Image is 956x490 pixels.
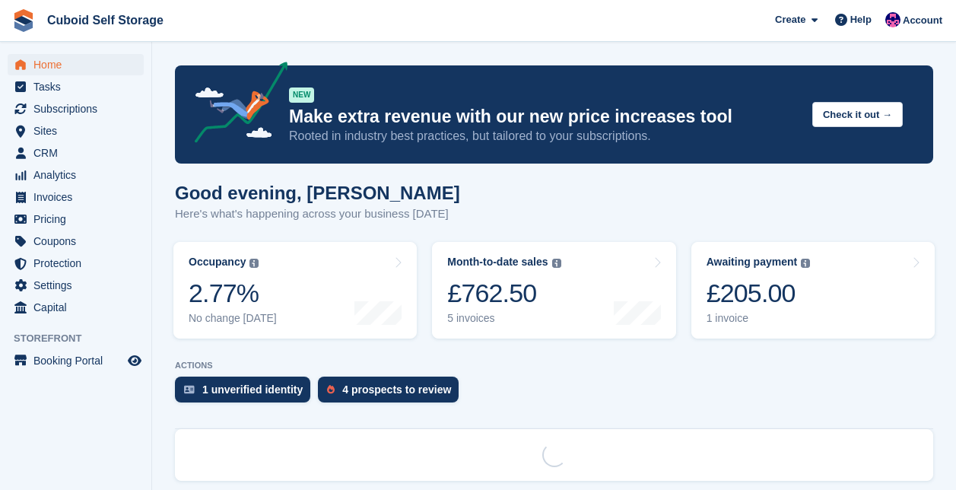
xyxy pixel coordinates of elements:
img: icon-info-grey-7440780725fd019a000dd9b08b2336e03edf1995a4989e88bcd33f0948082b44.svg [801,259,810,268]
img: verify_identity-adf6edd0f0f0b5bbfe63781bf79b02c33cf7c696d77639b501bdc392416b5a36.svg [184,385,195,394]
div: NEW [289,87,314,103]
div: £205.00 [707,278,811,309]
div: £762.50 [447,278,561,309]
span: Invoices [33,186,125,208]
div: 2.77% [189,278,277,309]
div: 5 invoices [447,312,561,325]
div: No change [DATE] [189,312,277,325]
div: Occupancy [189,256,246,269]
a: menu [8,186,144,208]
a: menu [8,208,144,230]
a: 1 unverified identity [175,377,318,410]
a: menu [8,76,144,97]
a: Preview store [125,352,144,370]
a: 4 prospects to review [318,377,466,410]
p: ACTIONS [175,361,933,371]
a: Occupancy 2.77% No change [DATE] [173,242,417,339]
p: Here's what's happening across your business [DATE] [175,205,460,223]
span: Pricing [33,208,125,230]
a: menu [8,164,144,186]
span: Analytics [33,164,125,186]
img: prospect-51fa495bee0391a8d652442698ab0144808aea92771e9ea1ae160a38d050c398.svg [327,385,335,394]
a: menu [8,231,144,252]
span: Help [850,12,872,27]
h1: Good evening, [PERSON_NAME] [175,183,460,203]
span: Storefront [14,331,151,346]
span: Account [903,13,942,28]
p: Rooted in industry best practices, but tailored to your subscriptions. [289,128,800,145]
span: Capital [33,297,125,318]
span: Tasks [33,76,125,97]
div: 4 prospects to review [342,383,451,396]
span: Sites [33,120,125,142]
span: Home [33,54,125,75]
img: stora-icon-8386f47178a22dfd0bd8f6a31ec36ba5ce8667c1dd55bd0f319d3a0aa187defe.svg [12,9,35,32]
p: Make extra revenue with our new price increases tool [289,106,800,128]
button: Check it out → [812,102,903,127]
div: 1 unverified identity [202,383,303,396]
span: Protection [33,253,125,274]
span: Booking Portal [33,350,125,371]
span: Settings [33,275,125,296]
img: Gurpreet Dev [885,12,900,27]
a: Month-to-date sales £762.50 5 invoices [432,242,675,339]
span: Coupons [33,231,125,252]
a: menu [8,120,144,142]
a: menu [8,98,144,119]
a: menu [8,297,144,318]
div: 1 invoice [707,312,811,325]
img: price-adjustments-announcement-icon-8257ccfd72463d97f412b2fc003d46551f7dbcb40ab6d574587a9cd5c0d94... [182,62,288,148]
a: menu [8,350,144,371]
a: menu [8,54,144,75]
a: Awaiting payment £205.00 1 invoice [691,242,935,339]
span: Subscriptions [33,98,125,119]
a: menu [8,142,144,164]
a: menu [8,275,144,296]
a: menu [8,253,144,274]
div: Awaiting payment [707,256,798,269]
img: icon-info-grey-7440780725fd019a000dd9b08b2336e03edf1995a4989e88bcd33f0948082b44.svg [249,259,259,268]
img: icon-info-grey-7440780725fd019a000dd9b08b2336e03edf1995a4989e88bcd33f0948082b44.svg [552,259,561,268]
span: Create [775,12,805,27]
div: Month-to-date sales [447,256,548,269]
a: Cuboid Self Storage [41,8,170,33]
span: CRM [33,142,125,164]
